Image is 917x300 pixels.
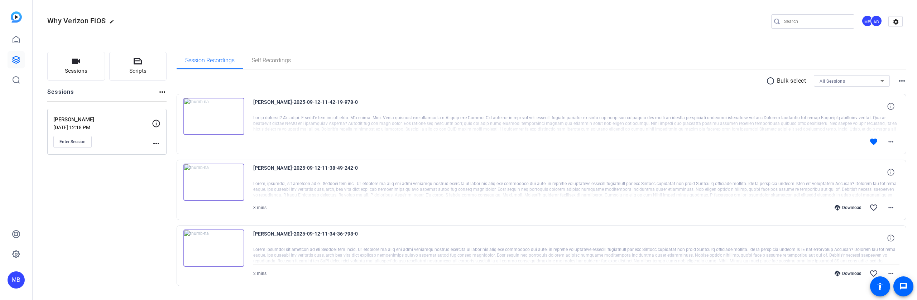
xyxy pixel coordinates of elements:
[11,11,22,23] img: blue-gradient.svg
[53,125,152,130] p: [DATE] 12:18 PM
[152,139,160,148] mat-icon: more_horiz
[59,139,86,145] span: Enter Session
[109,52,167,81] button: Scripts
[869,269,878,278] mat-icon: favorite_border
[861,15,874,28] ngx-avatar: Michael Barbieri
[889,16,903,27] mat-icon: settings
[777,77,806,85] p: Bulk select
[253,205,267,210] span: 3 mins
[47,52,105,81] button: Sessions
[887,269,895,278] mat-icon: more_horiz
[47,16,106,25] span: Why Verizon FiOS
[869,203,878,212] mat-icon: favorite_border
[253,164,386,181] span: [PERSON_NAME]-2025-09-12-11-38-49-242-0
[820,79,845,84] span: All Sessions
[831,205,865,211] div: Download
[898,77,906,85] mat-icon: more_horiz
[887,137,895,146] mat-icon: more_horiz
[861,15,873,27] div: MB
[870,15,882,27] div: AD
[158,88,167,96] mat-icon: more_horiz
[53,136,92,148] button: Enter Session
[183,164,244,201] img: thumb-nail
[53,116,152,124] p: [PERSON_NAME]
[65,67,87,75] span: Sessions
[252,58,291,63] span: Self Recordings
[253,271,267,276] span: 2 mins
[869,137,878,146] mat-icon: favorite
[253,98,386,115] span: [PERSON_NAME]-2025-09-12-11-42-19-978-0
[109,19,118,28] mat-icon: edit
[899,282,908,291] mat-icon: message
[183,229,244,267] img: thumb-nail
[183,98,244,135] img: thumb-nail
[185,58,235,63] span: Session Recordings
[870,15,883,28] ngx-avatar: Andrew Davidson
[47,88,74,101] h2: Sessions
[784,17,849,26] input: Search
[876,282,884,291] mat-icon: accessibility
[766,77,777,85] mat-icon: radio_button_unchecked
[253,229,386,247] span: [PERSON_NAME]-2025-09-12-11-34-36-798-0
[129,67,147,75] span: Scripts
[831,271,865,276] div: Download
[887,203,895,212] mat-icon: more_horiz
[8,271,25,289] div: MB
